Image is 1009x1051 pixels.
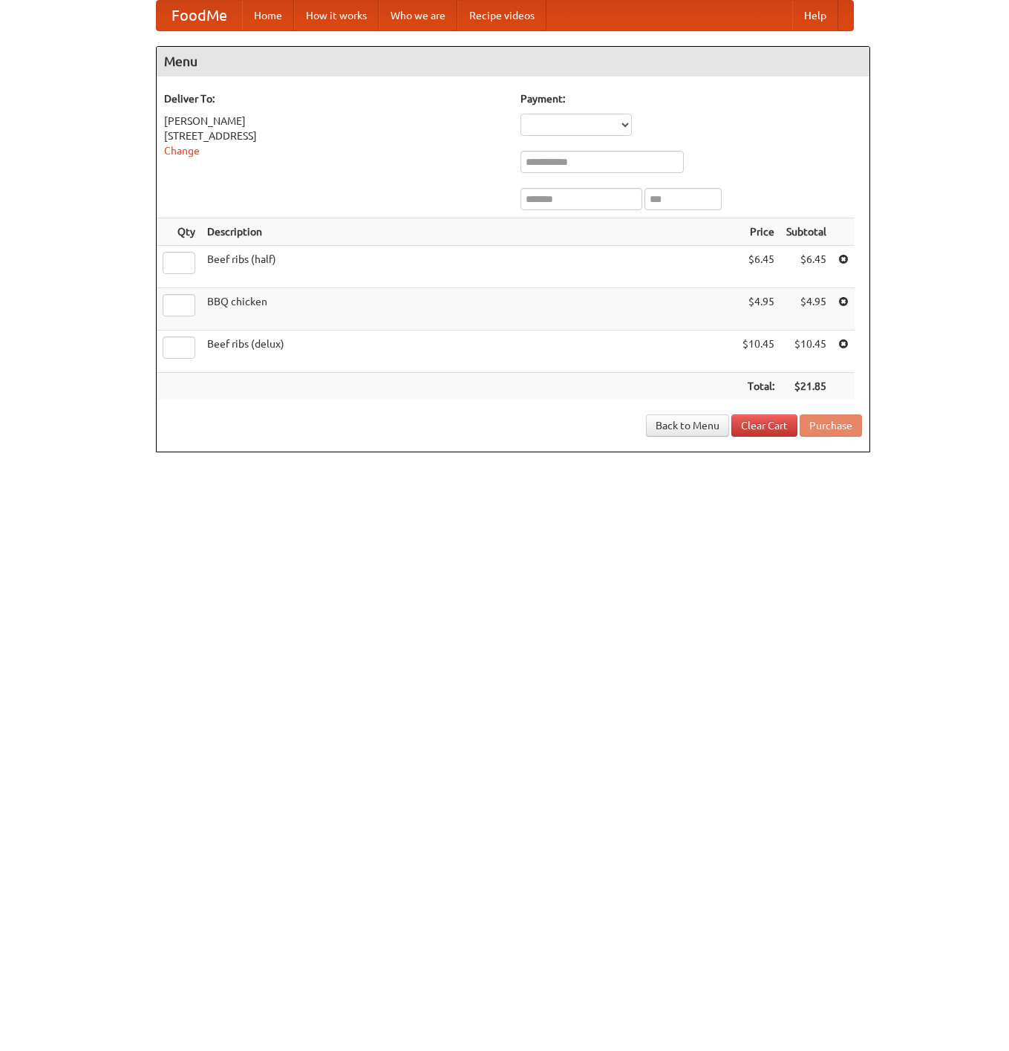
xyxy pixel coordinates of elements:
[294,1,379,30] a: How it works
[379,1,457,30] a: Who we are
[164,145,200,157] a: Change
[201,218,737,246] th: Description
[164,91,506,106] h5: Deliver To:
[780,218,832,246] th: Subtotal
[737,373,780,400] th: Total:
[164,114,506,128] div: [PERSON_NAME]
[157,1,242,30] a: FoodMe
[737,288,780,331] td: $4.95
[737,331,780,373] td: $10.45
[780,373,832,400] th: $21.85
[157,47,869,77] h4: Menu
[780,288,832,331] td: $4.95
[201,246,737,288] td: Beef ribs (half)
[780,331,832,373] td: $10.45
[157,218,201,246] th: Qty
[646,414,729,437] a: Back to Menu
[780,246,832,288] td: $6.45
[520,91,862,106] h5: Payment:
[731,414,797,437] a: Clear Cart
[457,1,546,30] a: Recipe videos
[201,331,737,373] td: Beef ribs (delux)
[737,246,780,288] td: $6.45
[737,218,780,246] th: Price
[800,414,862,437] button: Purchase
[201,288,737,331] td: BBQ chicken
[164,128,506,143] div: [STREET_ADDRESS]
[792,1,838,30] a: Help
[242,1,294,30] a: Home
